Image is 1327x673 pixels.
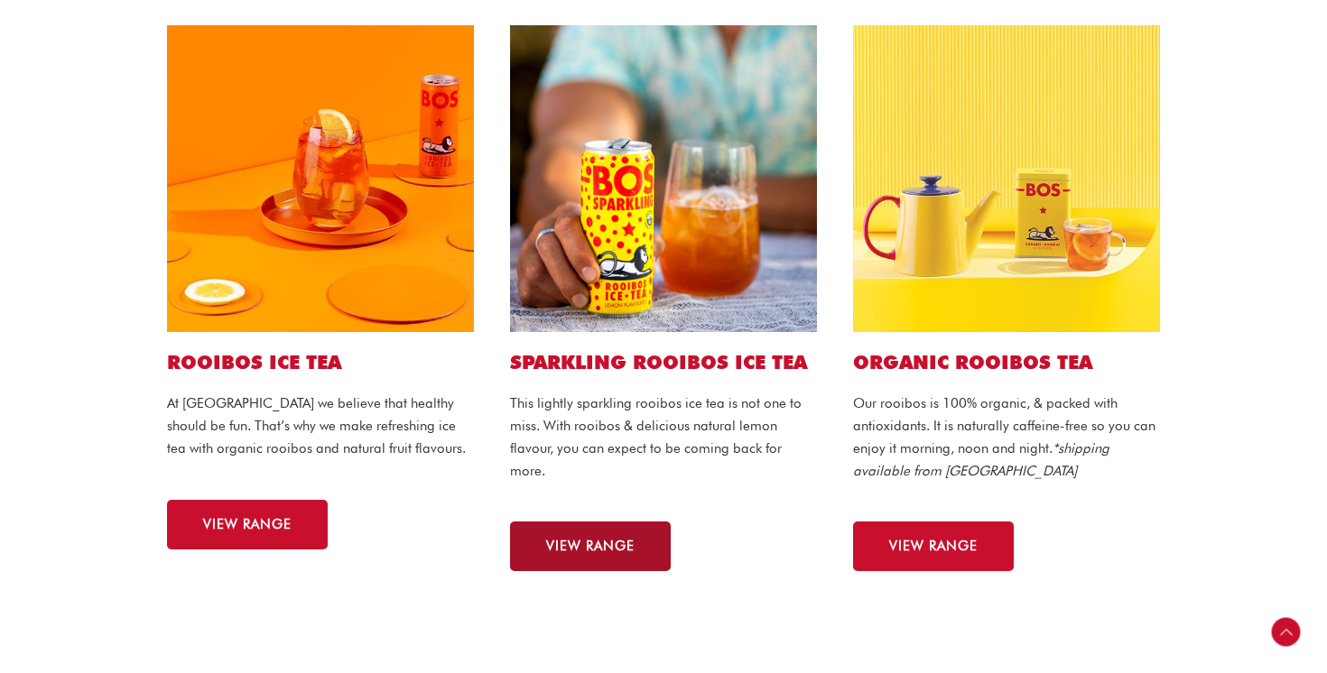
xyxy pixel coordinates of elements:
[853,25,1160,332] img: hot-tea-2-copy
[167,392,474,459] p: At [GEOGRAPHIC_DATA] we believe that healthy should be fun. That’s why we make refreshing ice tea...
[510,521,671,571] a: VIEW RANGE
[889,539,978,553] span: VIEW RANGE
[853,521,1014,571] a: VIEW RANGE
[203,518,292,531] span: VIEW RANGE
[853,392,1160,482] p: Our rooibos is 100% organic, & packed with antioxidants. It is naturally caffeine-free so you can...
[853,440,1109,479] em: *shipping available from [GEOGRAPHIC_DATA]
[853,350,1160,374] h2: ORGANIC ROOIBOS TEA
[546,539,635,553] span: VIEW RANGE
[167,25,474,332] img: peach
[167,350,474,374] h2: ROOIBOS ICE TEA
[167,500,328,549] a: VIEW RANGE
[510,392,817,482] p: This lightly sparkling rooibos ice tea is not one to miss. With rooibos & delicious natural lemon...
[510,25,817,332] img: sparkling lemon
[510,350,817,374] h2: SPARKLING ROOIBOS ICE TEA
